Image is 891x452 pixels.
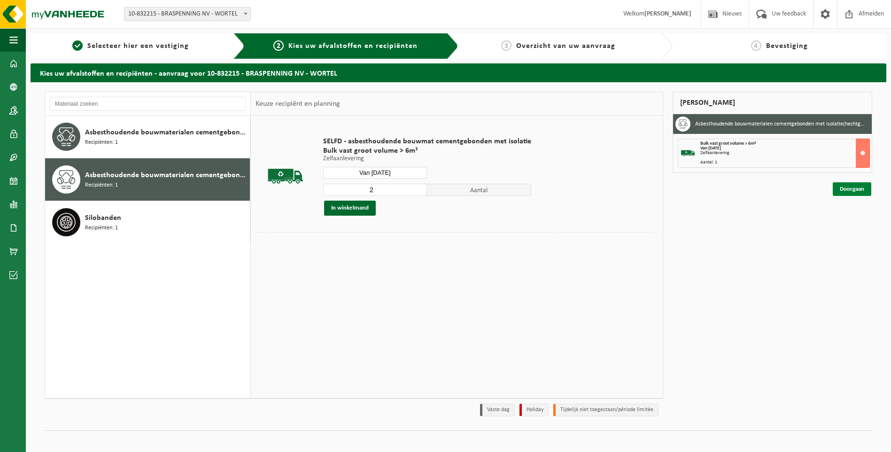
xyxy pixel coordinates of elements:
li: Vaste dag [480,404,515,416]
span: Kies uw afvalstoffen en recipiënten [288,42,418,50]
strong: [PERSON_NAME] [644,10,691,17]
a: 1Selecteer hier een vestiging [35,40,226,52]
li: Tijdelijk niet toegestaan/période limitée [553,404,659,416]
div: Aantal: 2 [700,160,870,165]
span: 10-832215 - BRASPENNING NV - WORTEL [124,8,250,21]
h2: Kies uw afvalstoffen en recipiënten - aanvraag voor 10-832215 - BRASPENNING NV - WORTEL [31,63,886,82]
span: Asbesthoudende bouwmaterialen cementgebonden (hechtgebonden) [85,127,248,138]
span: 2 [273,40,284,51]
span: Silobanden [85,212,121,224]
span: 1 [72,40,83,51]
span: Recipiënten: 1 [85,181,118,190]
span: Aantal [427,184,531,196]
span: Bevestiging [766,42,808,50]
button: In winkelmand [324,201,376,216]
div: [PERSON_NAME] [673,92,873,114]
span: Bulk vast groot volume > 6m³ [700,141,756,146]
span: 10-832215 - BRASPENNING NV - WORTEL [124,7,251,21]
span: SELFD - asbesthoudende bouwmat cementgebonden met isolatie [323,137,531,146]
span: Selecteer hier een vestiging [87,42,189,50]
div: Keuze recipiënt en planning [251,92,345,116]
input: Materiaal zoeken [50,97,246,111]
a: Doorgaan [833,182,871,196]
span: 4 [751,40,761,51]
strong: Van [DATE] [700,146,721,151]
span: 3 [501,40,511,51]
button: Asbesthoudende bouwmaterialen cementgebonden met isolatie(hechtgebonden) Recipiënten: 1 [45,158,250,201]
p: Zelfaanlevering [323,156,531,162]
li: Holiday [519,404,549,416]
button: Silobanden Recipiënten: 1 [45,201,250,243]
input: Selecteer datum [323,167,427,179]
h3: Asbesthoudende bouwmaterialen cementgebonden met isolatie(hechtgebonden) [695,117,865,132]
span: Asbesthoudende bouwmaterialen cementgebonden met isolatie(hechtgebonden) [85,170,248,181]
div: Zelfaanlevering [700,151,870,156]
span: Recipiënten: 1 [85,224,118,233]
button: Asbesthoudende bouwmaterialen cementgebonden (hechtgebonden) Recipiënten: 1 [45,116,250,158]
span: Bulk vast groot volume > 6m³ [323,146,531,156]
span: Overzicht van uw aanvraag [516,42,615,50]
span: Recipiënten: 1 [85,138,118,147]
